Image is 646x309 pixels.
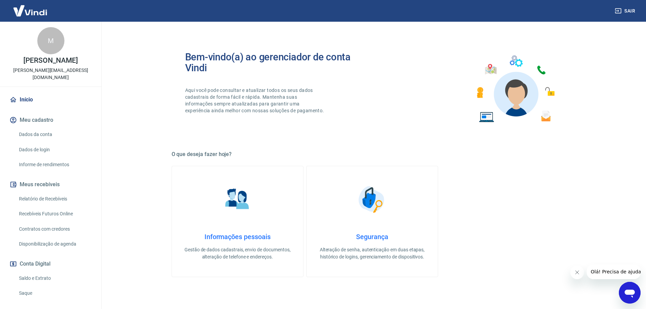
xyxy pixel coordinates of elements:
[8,256,93,271] button: Conta Digital
[37,27,64,54] div: M
[8,0,52,21] img: Vindi
[613,5,638,17] button: Sair
[172,166,304,277] a: Informações pessoaisInformações pessoaisGestão de dados cadastrais, envio de documentos, alteraçã...
[5,67,96,81] p: [PERSON_NAME][EMAIL_ADDRESS][DOMAIN_NAME]
[16,286,93,300] a: Saque
[172,151,573,158] h5: O que deseja fazer hoje?
[8,113,93,128] button: Meu cadastro
[16,237,93,251] a: Disponibilização de agenda
[16,158,93,172] a: Informe de rendimentos
[16,192,93,206] a: Relatório de Recebíveis
[8,177,93,192] button: Meus recebíveis
[183,233,292,241] h4: Informações pessoais
[587,264,641,279] iframe: Mensagem da empresa
[16,143,93,157] a: Dados de login
[23,57,78,64] p: [PERSON_NAME]
[471,52,560,127] img: Imagem de um avatar masculino com diversos icones exemplificando as funcionalidades do gerenciado...
[185,52,372,73] h2: Bem-vindo(a) ao gerenciador de conta Vindi
[16,222,93,236] a: Contratos com credores
[220,182,254,216] img: Informações pessoais
[185,87,326,114] p: Aqui você pode consultar e atualizar todos os seus dados cadastrais de forma fácil e rápida. Mant...
[317,246,427,260] p: Alteração de senha, autenticação em duas etapas, histórico de logins, gerenciamento de dispositivos.
[317,233,427,241] h4: Segurança
[16,271,93,285] a: Saldo e Extrato
[619,282,641,304] iframe: Botão para abrir a janela de mensagens
[16,128,93,141] a: Dados da conta
[306,166,438,277] a: SegurançaSegurançaAlteração de senha, autenticação em duas etapas, histórico de logins, gerenciam...
[16,207,93,221] a: Recebíveis Futuros Online
[570,266,584,279] iframe: Fechar mensagem
[4,5,57,10] span: Olá! Precisa de ajuda?
[183,246,292,260] p: Gestão de dados cadastrais, envio de documentos, alteração de telefone e endereços.
[8,92,93,107] a: Início
[355,182,389,216] img: Segurança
